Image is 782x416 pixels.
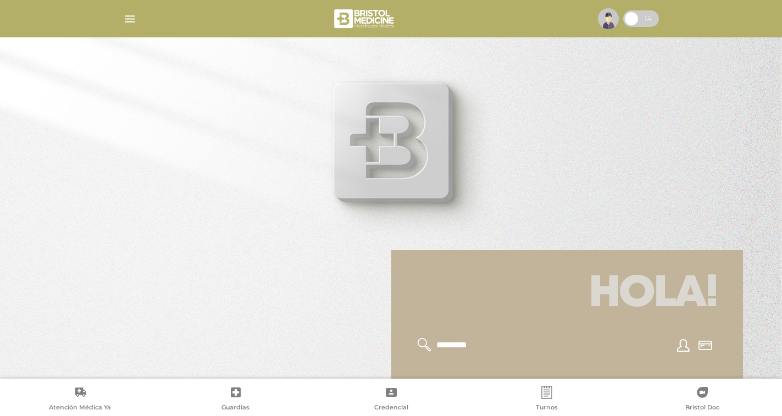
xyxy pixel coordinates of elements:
[374,403,408,413] span: Credencial
[404,263,730,325] h1: Hola!
[158,386,313,414] a: Guardias
[123,12,137,26] img: Cober_menu-lines-white.svg
[598,8,619,29] img: profile-placeholder.svg
[221,403,249,413] span: Guardias
[2,386,158,414] a: Atención Médica Ya
[469,386,624,414] a: Turnos
[49,403,111,413] span: Atención Médica Ya
[536,403,558,413] span: Turnos
[332,5,398,32] img: bristol-medicine-blanco.png
[685,403,719,413] span: Bristol Doc
[313,386,469,414] a: Credencial
[624,386,780,414] a: Bristol Doc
